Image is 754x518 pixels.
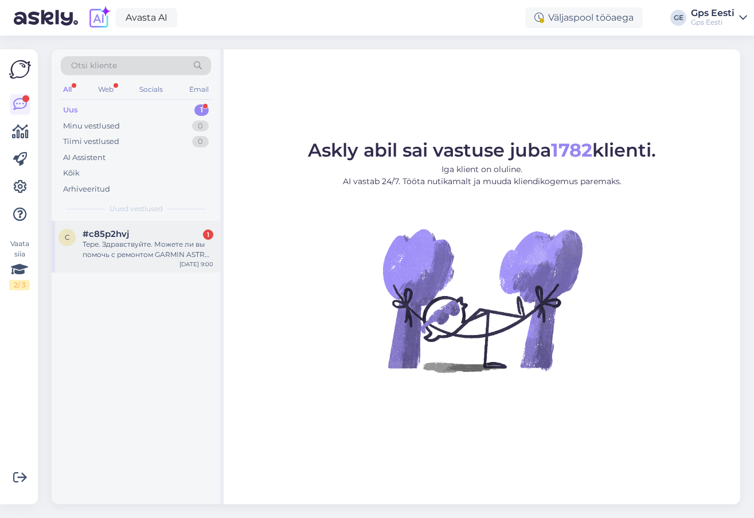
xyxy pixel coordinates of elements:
[192,136,209,147] div: 0
[137,82,165,97] div: Socials
[63,152,106,163] div: AI Assistent
[525,7,643,28] div: Väljaspool tööaega
[551,139,592,161] b: 1782
[83,239,213,260] div: Тере. Здравствуйте. Можете ли вы помочь с ремонтом GARMIN ASTRO 320? теряет связь с ошейниками по...
[116,8,177,28] a: Avasta AI
[61,82,74,97] div: All
[203,229,213,240] div: 1
[308,163,656,188] p: Iga klient on oluline. AI vastab 24/7. Tööta nutikamalt ja muuda kliendikogemus paremaks.
[187,82,211,97] div: Email
[9,59,31,80] img: Askly Logo
[691,9,747,27] a: Gps EestiGps Eesti
[63,120,120,132] div: Minu vestlused
[9,239,30,290] div: Vaata siia
[670,10,686,26] div: GE
[83,229,129,239] span: #c85p2hvj
[192,120,209,132] div: 0
[110,204,163,214] span: Uued vestlused
[96,82,116,97] div: Web
[87,6,111,30] img: explore-ai
[71,60,117,72] span: Otsi kliente
[691,18,735,27] div: Gps Eesti
[63,168,80,179] div: Kõik
[194,104,209,116] div: 1
[308,139,656,161] span: Askly abil sai vastuse juba klienti.
[63,136,119,147] div: Tiimi vestlused
[63,184,110,195] div: Arhiveeritud
[63,104,78,116] div: Uus
[691,9,735,18] div: Gps Eesti
[179,260,213,268] div: [DATE] 9:00
[9,280,30,290] div: 2 / 3
[379,197,585,403] img: No Chat active
[65,233,70,242] span: c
